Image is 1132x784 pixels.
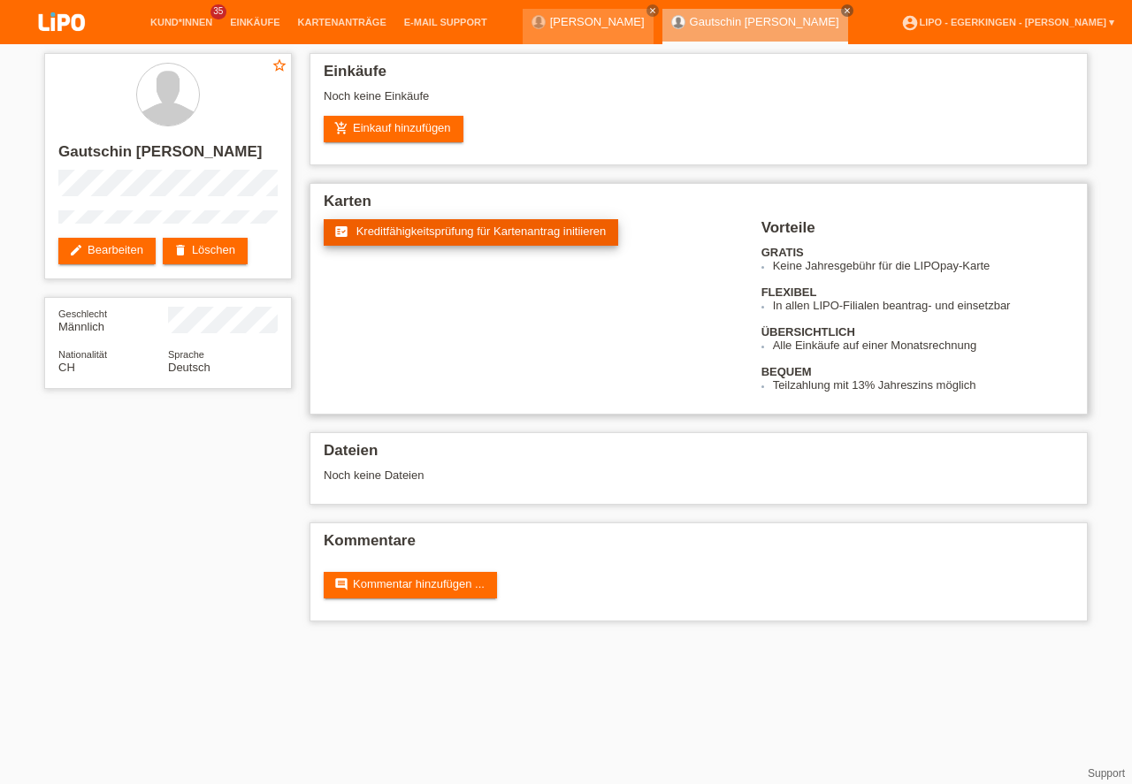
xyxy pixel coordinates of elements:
a: star_border [272,57,287,76]
a: Einkäufe [221,17,288,27]
li: Alle Einkäufe auf einer Monatsrechnung [773,339,1074,352]
h2: Einkäufe [324,63,1074,89]
i: close [648,6,657,15]
span: Schweiz [58,361,75,374]
h2: Karten [324,193,1074,219]
a: Kartenanträge [289,17,395,27]
a: close [646,4,659,17]
li: In allen LIPO-Filialen beantrag- und einsetzbar [773,299,1074,312]
h2: Dateien [324,442,1074,468]
a: [PERSON_NAME] [550,15,645,28]
a: fact_check Kreditfähigkeitsprüfung für Kartenantrag initiieren [324,219,618,246]
a: E-Mail Support [395,17,496,27]
i: star_border [272,57,287,73]
i: fact_check [334,225,348,239]
li: Teilzahlung mit 13% Jahreszins möglich [773,378,1074,392]
b: FLEXIBEL [761,285,817,299]
i: edit [69,243,83,257]
b: ÜBERSICHTLICH [761,325,855,339]
a: editBearbeiten [58,238,156,264]
span: Nationalität [58,349,107,360]
a: add_shopping_cartEinkauf hinzufügen [324,116,463,142]
b: GRATIS [761,246,804,259]
span: 35 [210,4,226,19]
a: commentKommentar hinzufügen ... [324,572,497,598]
span: Sprache [168,349,204,360]
h2: Kommentare [324,532,1074,559]
a: LIPO pay [18,36,106,49]
a: close [841,4,853,17]
i: close [843,6,852,15]
div: Noch keine Dateien [324,468,864,482]
i: add_shopping_cart [334,121,348,135]
span: Geschlecht [58,308,107,319]
h2: Gautschin [PERSON_NAME] [58,143,278,170]
i: account_circle [901,14,919,32]
a: Support [1088,767,1125,780]
a: account_circleLIPO - Egerkingen - [PERSON_NAME] ▾ [892,17,1123,27]
div: Männlich [58,307,168,333]
span: Deutsch [168,361,210,374]
i: delete [173,243,187,257]
h2: Vorteile [761,219,1074,246]
a: Gautschin [PERSON_NAME] [690,15,839,28]
b: BEQUEM [761,365,812,378]
a: deleteLöschen [163,238,248,264]
div: Noch keine Einkäufe [324,89,1074,116]
a: Kund*innen [141,17,221,27]
li: Keine Jahresgebühr für die LIPOpay-Karte [773,259,1074,272]
span: Kreditfähigkeitsprüfung für Kartenantrag initiieren [356,225,607,238]
i: comment [334,577,348,591]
